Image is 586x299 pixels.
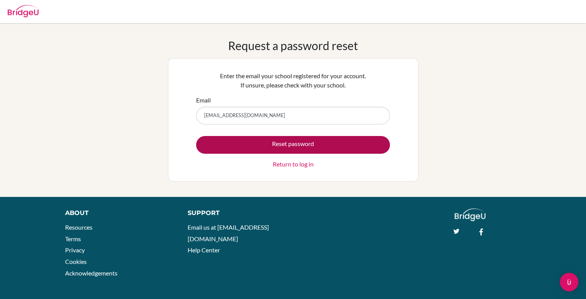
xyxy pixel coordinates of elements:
a: Cookies [65,258,87,265]
p: Enter the email your school registered for your account. If unsure, please check with your school. [196,71,390,90]
a: Help Center [188,246,220,254]
a: Email us at [EMAIL_ADDRESS][DOMAIN_NAME] [188,223,269,242]
button: Reset password [196,136,390,154]
img: logo_white@2x-f4f0deed5e89b7ecb1c2cc34c3e3d731f90f0f143d5ea2071677605dd97b5244.png [455,208,486,221]
label: Email [196,96,211,105]
div: Open Intercom Messenger [560,273,578,291]
a: Return to log in [273,160,314,169]
h1: Request a password reset [228,39,358,52]
a: Privacy [65,246,85,254]
div: About [65,208,170,218]
a: Acknowledgements [65,269,118,277]
a: Resources [65,223,92,231]
a: Terms [65,235,81,242]
div: Support [188,208,285,218]
img: Bridge-U [8,5,39,17]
